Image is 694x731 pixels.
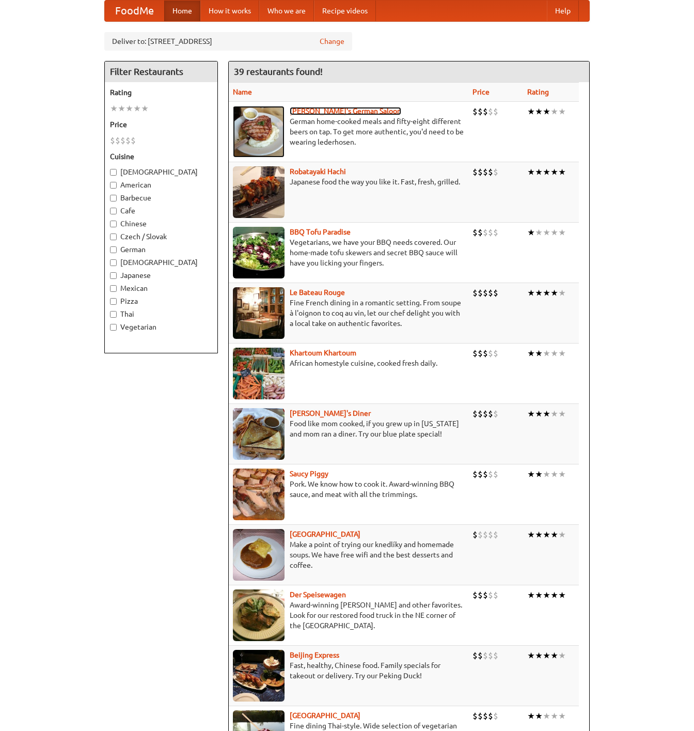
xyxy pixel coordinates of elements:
img: khartoum.jpg [233,348,285,399]
li: $ [478,650,483,661]
h5: Price [110,119,212,130]
li: $ [483,166,488,178]
li: ★ [543,650,550,661]
a: How it works [200,1,259,21]
li: ★ [543,469,550,480]
li: $ [478,408,483,419]
p: Fine French dining in a romantic setting. From soupe à l'oignon to coq au vin, let our chef delig... [233,298,464,329]
a: Khartoum Khartoum [290,349,356,357]
li: $ [488,106,493,117]
li: $ [472,710,478,722]
a: [PERSON_NAME]'s German Saloon [290,107,401,115]
li: ★ [543,166,550,178]
p: Make a point of trying our knedlíky and homemade soups. We have free wifi and the best desserts a... [233,539,464,570]
img: speisewagen.jpg [233,589,285,641]
a: Recipe videos [314,1,376,21]
li: ★ [558,227,566,238]
b: Saucy Piggy [290,470,328,478]
a: Home [164,1,200,21]
li: ★ [558,469,566,480]
a: [GEOGRAPHIC_DATA] [290,530,360,538]
li: $ [488,166,493,178]
img: bateaurouge.jpg [233,287,285,339]
a: [PERSON_NAME]'s Diner [290,409,371,417]
li: ★ [527,710,535,722]
a: FoodMe [105,1,164,21]
li: ★ [133,103,141,114]
li: $ [493,287,498,299]
li: $ [488,348,493,359]
li: $ [483,106,488,117]
label: Mexican [110,283,212,293]
p: Vegetarians, we have your BBQ needs covered. Our home-made tofu skewers and secret BBQ sauce will... [233,237,464,268]
label: [DEMOGRAPHIC_DATA] [110,167,212,177]
li: ★ [550,650,558,661]
p: Fast, healthy, Chinese food. Family specials for takeout or delivery. Try our Peking Duck! [233,660,464,681]
li: ★ [118,103,125,114]
input: Chinese [110,221,117,227]
li: ★ [527,166,535,178]
li: $ [472,287,478,299]
p: Award-winning [PERSON_NAME] and other favorites. Look for our restored food truck in the NE corne... [233,600,464,631]
li: $ [493,227,498,238]
li: ★ [535,348,543,359]
li: ★ [527,408,535,419]
p: Japanese food the way you like it. Fast, fresh, grilled. [233,177,464,187]
li: $ [483,348,488,359]
li: $ [478,348,483,359]
div: Deliver to: [STREET_ADDRESS] [104,32,352,51]
input: German [110,246,117,253]
a: Price [472,88,490,96]
li: $ [493,589,498,601]
li: ★ [125,103,133,114]
img: czechpoint.jpg [233,529,285,581]
li: $ [483,408,488,419]
img: tofuparadise.jpg [233,227,285,278]
input: Czech / Slovak [110,234,117,240]
li: $ [488,469,493,480]
li: $ [472,408,478,419]
li: ★ [543,227,550,238]
label: Cafe [110,206,212,216]
li: ★ [550,348,558,359]
li: $ [483,650,488,661]
input: [DEMOGRAPHIC_DATA] [110,169,117,176]
input: Mexican [110,285,117,292]
input: Barbecue [110,195,117,201]
input: Vegetarian [110,324,117,331]
li: $ [472,106,478,117]
a: [GEOGRAPHIC_DATA] [290,711,360,720]
li: ★ [543,529,550,540]
li: ★ [110,103,118,114]
a: BBQ Tofu Paradise [290,228,351,236]
li: $ [472,529,478,540]
li: ★ [535,106,543,117]
li: ★ [141,103,149,114]
p: Pork. We know how to cook it. Award-winning BBQ sauce, and meat with all the trimmings. [233,479,464,500]
li: ★ [527,650,535,661]
li: ★ [535,166,543,178]
li: ★ [543,589,550,601]
li: ★ [550,710,558,722]
h5: Rating [110,87,212,98]
li: $ [493,469,498,480]
h5: Cuisine [110,151,212,162]
img: robatayaki.jpg [233,166,285,218]
li: $ [472,469,478,480]
li: ★ [550,469,558,480]
li: $ [472,650,478,661]
li: $ [488,650,493,661]
li: ★ [543,408,550,419]
li: ★ [558,589,566,601]
li: ★ [527,287,535,299]
li: $ [115,135,120,146]
li: $ [478,227,483,238]
li: $ [483,227,488,238]
li: ★ [543,348,550,359]
li: $ [478,166,483,178]
a: Change [320,36,344,46]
